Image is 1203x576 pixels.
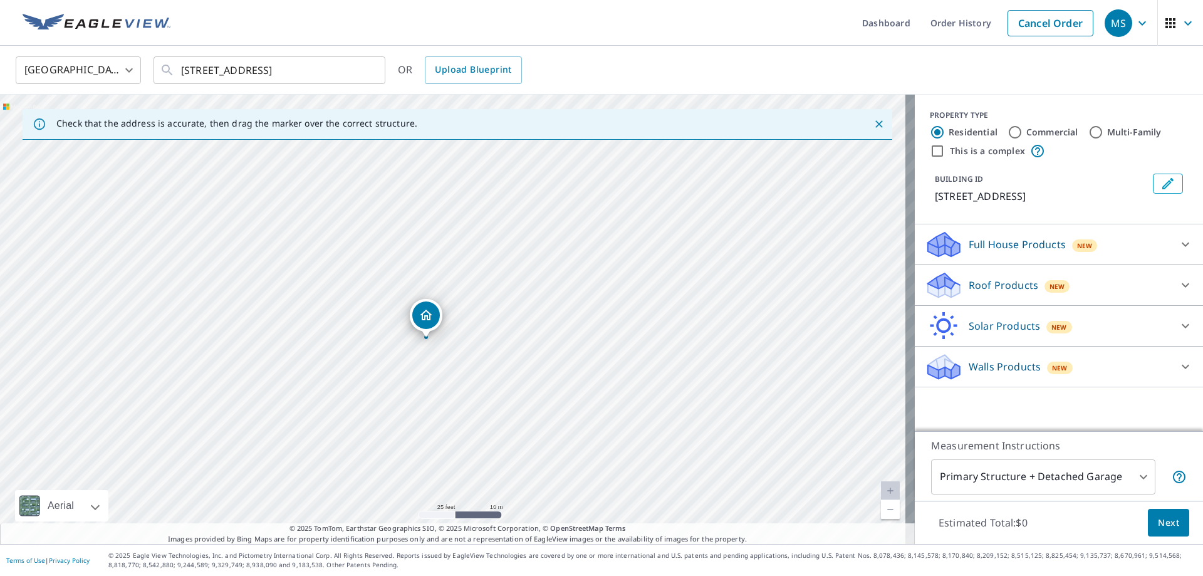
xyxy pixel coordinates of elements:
[931,459,1155,495] div: Primary Structure + Detached Garage
[930,110,1188,121] div: PROPERTY TYPE
[925,311,1193,341] div: Solar ProductsNew
[1052,363,1068,373] span: New
[410,299,442,338] div: Dropped pin, building 1, Residential property, 15984 SW 61st St Davie, FL 33331
[935,189,1148,204] p: [STREET_ADDRESS]
[969,318,1040,333] p: Solar Products
[398,56,522,84] div: OR
[44,490,78,521] div: Aerial
[1049,281,1065,291] span: New
[871,116,887,132] button: Close
[1148,509,1189,537] button: Next
[550,523,603,533] a: OpenStreetMap
[935,174,983,184] p: BUILDING ID
[881,481,900,500] a: Current Level 20, Zoom In Disabled
[1158,515,1179,531] span: Next
[949,126,997,139] label: Residential
[605,523,626,533] a: Terms
[16,53,141,88] div: [GEOGRAPHIC_DATA]
[881,500,900,519] a: Current Level 20, Zoom Out
[289,523,626,534] span: © 2025 TomTom, Earthstar Geographics SIO, © 2025 Microsoft Corporation, ©
[435,62,511,78] span: Upload Blueprint
[1107,126,1162,139] label: Multi-Family
[1008,10,1093,36] a: Cancel Order
[929,509,1038,537] p: Estimated Total: $0
[6,556,45,565] a: Terms of Use
[181,53,360,88] input: Search by address or latitude-longitude
[425,56,521,84] a: Upload Blueprint
[925,229,1193,259] div: Full House ProductsNew
[925,270,1193,300] div: Roof ProductsNew
[1077,241,1093,251] span: New
[23,14,170,33] img: EV Logo
[15,490,108,521] div: Aerial
[925,352,1193,382] div: Walls ProductsNew
[969,237,1066,252] p: Full House Products
[931,438,1187,453] p: Measurement Instructions
[1105,9,1132,37] div: MS
[1026,126,1078,139] label: Commercial
[108,551,1197,570] p: © 2025 Eagle View Technologies, Inc. and Pictometry International Corp. All Rights Reserved. Repo...
[49,556,90,565] a: Privacy Policy
[950,145,1025,157] label: This is a complex
[1172,469,1187,484] span: Your report will include the primary structure and a detached garage if one exists.
[969,278,1038,293] p: Roof Products
[6,557,90,564] p: |
[1051,322,1067,332] span: New
[969,359,1041,374] p: Walls Products
[1153,174,1183,194] button: Edit building 1
[56,118,417,129] p: Check that the address is accurate, then drag the marker over the correct structure.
